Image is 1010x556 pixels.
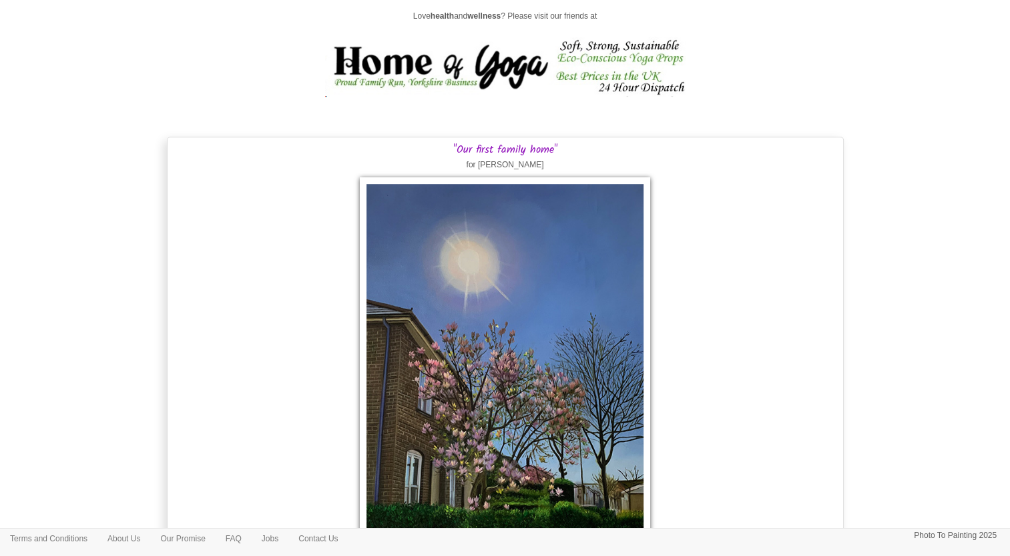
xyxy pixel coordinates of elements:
a: Contact Us [288,529,348,549]
a: Jobs [252,529,288,549]
a: Our Promise [150,529,215,549]
p: Love and ? Please visit our friends at [174,9,837,23]
img: Home of Yoga [325,37,686,97]
strong: health [431,11,454,21]
p: Photo To Painting 2025 [914,529,997,543]
strong: wellness [467,11,501,21]
a: About Us [97,529,150,549]
h3: "Our first family home" [171,144,840,156]
a: FAQ [216,529,252,549]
